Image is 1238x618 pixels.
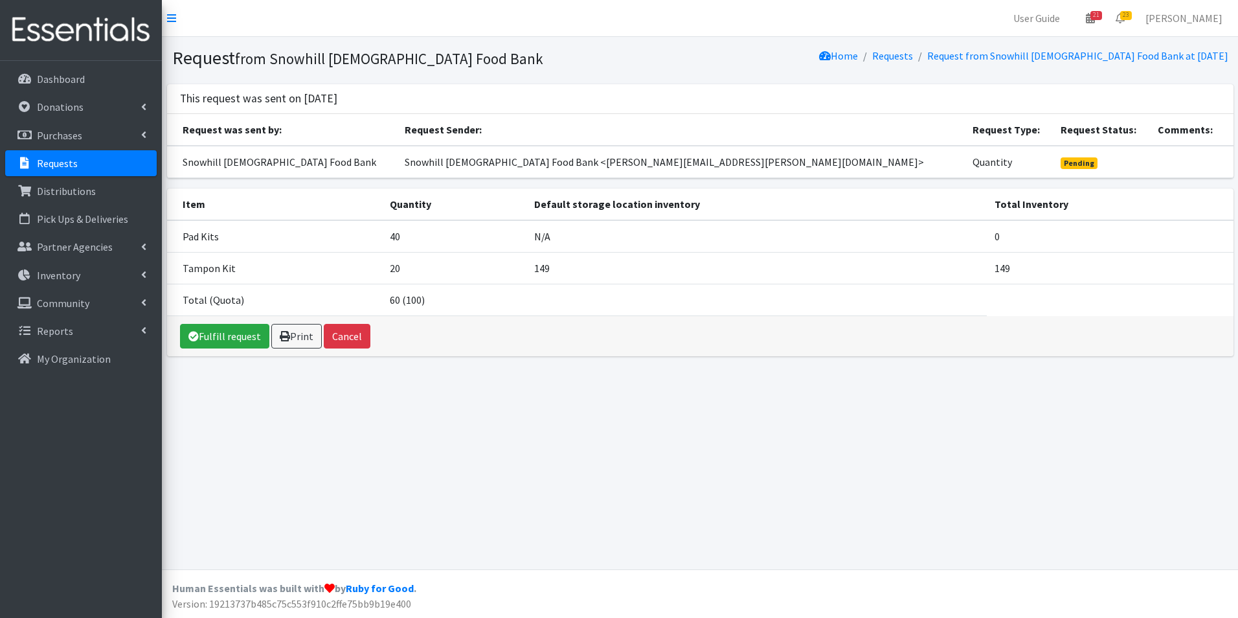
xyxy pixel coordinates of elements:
[987,189,1233,220] th: Total Inventory
[1135,5,1233,31] a: [PERSON_NAME]
[5,234,157,260] a: Partner Agencies
[1061,157,1097,169] span: Pending
[235,49,543,68] small: from Snowhill [DEMOGRAPHIC_DATA] Food Bank
[987,220,1233,253] td: 0
[5,318,157,344] a: Reports
[5,66,157,92] a: Dashboard
[37,297,89,310] p: Community
[5,262,157,288] a: Inventory
[167,220,382,253] td: Pad Kits
[167,284,382,315] td: Total (Quota)
[1105,5,1135,31] a: 23
[37,157,78,170] p: Requests
[1003,5,1070,31] a: User Guide
[526,189,987,220] th: Default storage location inventory
[5,122,157,148] a: Purchases
[37,73,85,86] p: Dashboard
[172,47,695,69] h1: Request
[180,324,269,349] a: Fulfill request
[526,220,987,253] td: N/A
[37,269,80,282] p: Inventory
[324,324,370,349] button: Cancel
[965,146,1053,178] td: Quantity
[37,240,113,253] p: Partner Agencies
[167,252,382,284] td: Tampon Kit
[37,212,128,225] p: Pick Ups & Deliveries
[5,94,157,120] a: Donations
[382,284,526,315] td: 60 (100)
[167,146,398,178] td: Snowhill [DEMOGRAPHIC_DATA] Food Bank
[5,178,157,204] a: Distributions
[1120,11,1132,20] span: 23
[382,252,526,284] td: 20
[397,146,965,178] td: Snowhill [DEMOGRAPHIC_DATA] Food Bank <[PERSON_NAME][EMAIL_ADDRESS][PERSON_NAME][DOMAIN_NAME]>
[819,49,858,62] a: Home
[37,100,84,113] p: Donations
[167,114,398,146] th: Request was sent by:
[927,49,1228,62] a: Request from Snowhill [DEMOGRAPHIC_DATA] Food Bank at [DATE]
[1075,5,1105,31] a: 21
[5,206,157,232] a: Pick Ups & Deliveries
[1053,114,1150,146] th: Request Status:
[172,597,411,610] span: Version: 19213737b485c75c553f910c2ffe75bb9b19e400
[1150,114,1233,146] th: Comments:
[5,290,157,316] a: Community
[172,582,416,595] strong: Human Essentials was built with by .
[1090,11,1102,20] span: 21
[346,582,414,595] a: Ruby for Good
[5,150,157,176] a: Requests
[167,189,382,220] th: Item
[382,189,526,220] th: Quantity
[37,352,111,365] p: My Organization
[872,49,913,62] a: Requests
[526,252,987,284] td: 149
[397,114,965,146] th: Request Sender:
[965,114,1053,146] th: Request Type:
[987,252,1233,284] td: 149
[382,220,526,253] td: 40
[271,324,322,349] a: Print
[37,185,96,198] p: Distributions
[5,346,157,372] a: My Organization
[37,325,73,338] p: Reports
[37,129,82,142] p: Purchases
[5,8,157,52] img: HumanEssentials
[180,92,337,106] h3: This request was sent on [DATE]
